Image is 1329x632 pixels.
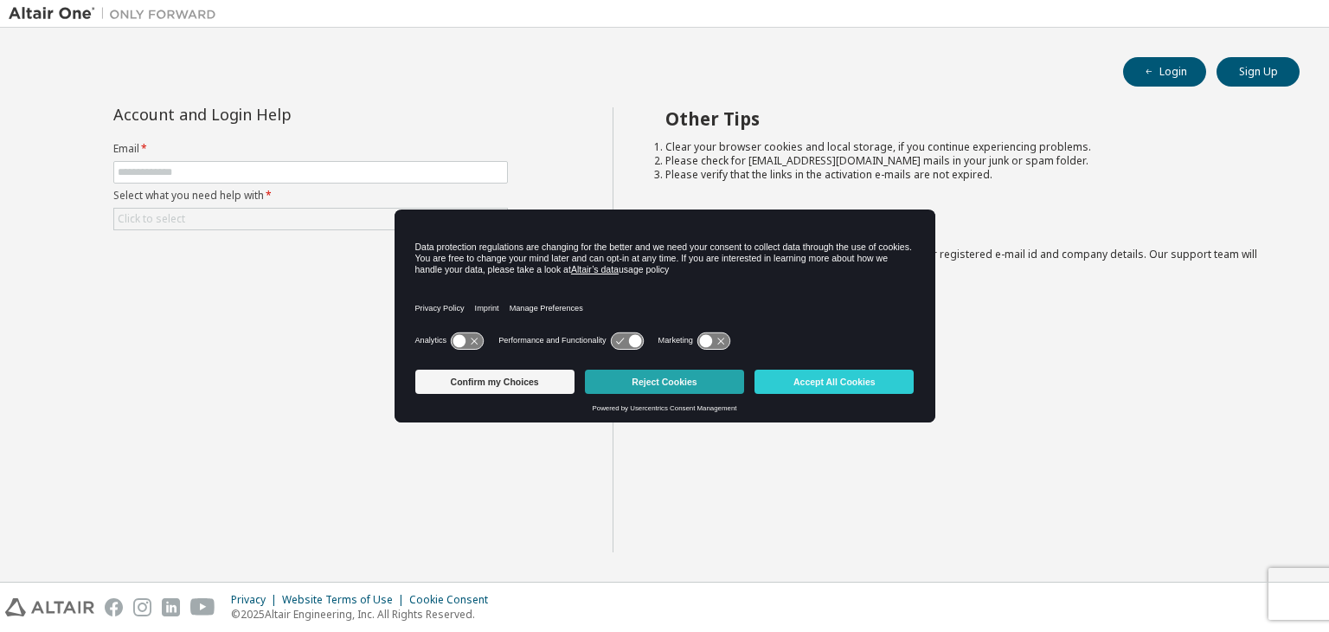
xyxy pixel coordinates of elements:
div: Click to select [118,212,185,226]
div: Account and Login Help [113,107,429,121]
img: Altair One [9,5,225,23]
div: Cookie Consent [409,593,498,607]
button: Sign Up [1217,57,1300,87]
img: facebook.svg [105,598,123,616]
p: © 2025 Altair Engineering, Inc. All Rights Reserved. [231,607,498,622]
img: linkedin.svg [162,598,180,616]
h2: Other Tips [665,107,1269,130]
h2: Not sure how to login? [665,215,1269,237]
li: Please verify that the links in the activation e-mails are not expired. [665,168,1269,182]
span: with a brief description of the problem, your registered e-mail id and company details. Our suppo... [665,247,1257,275]
label: Email [113,142,508,156]
div: Website Terms of Use [282,593,409,607]
img: instagram.svg [133,598,151,616]
img: youtube.svg [190,598,215,616]
div: Privacy [231,593,282,607]
img: altair_logo.svg [5,598,94,616]
button: Login [1123,57,1206,87]
label: Select what you need help with [113,189,508,203]
li: Please check for [EMAIL_ADDRESS][DOMAIN_NAME] mails in your junk or spam folder. [665,154,1269,168]
div: Click to select [114,209,507,229]
li: Clear your browser cookies and local storage, if you continue experiencing problems. [665,140,1269,154]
